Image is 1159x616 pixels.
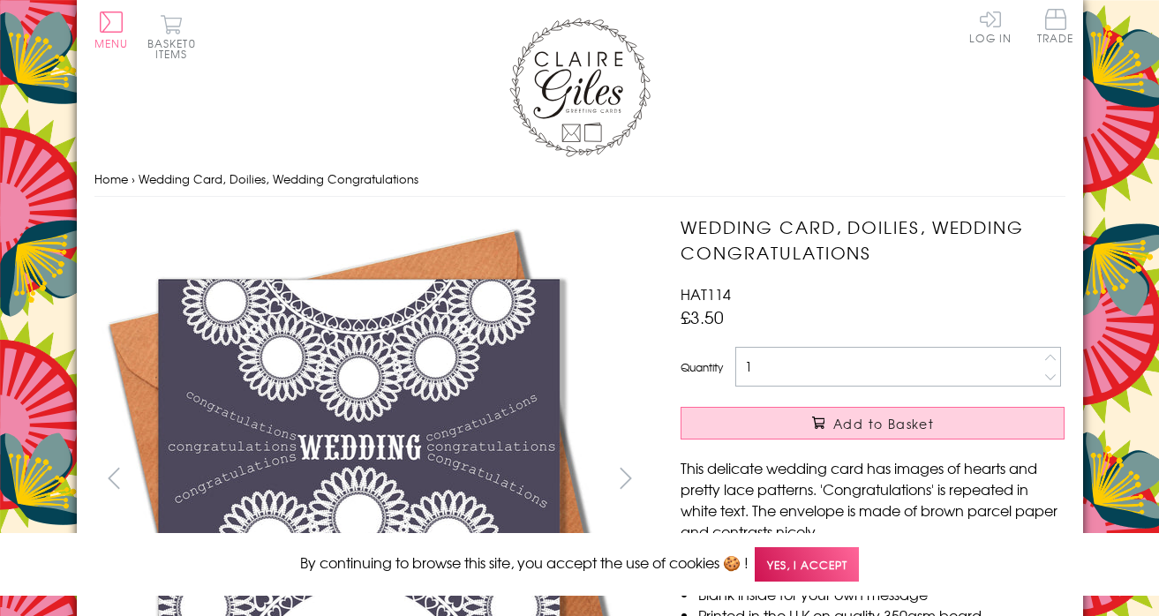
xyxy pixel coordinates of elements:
button: prev [94,458,134,498]
button: Add to Basket [681,407,1065,439]
nav: breadcrumbs [94,162,1065,198]
span: 0 items [155,35,196,62]
a: Log In [969,9,1012,43]
button: Menu [94,11,129,49]
img: Claire Giles Greetings Cards [509,18,651,157]
span: Yes, I accept [755,547,859,582]
button: next [606,458,645,498]
button: Basket0 items [147,14,196,59]
p: This delicate wedding card has images of hearts and pretty lace patterns. 'Congratulations' is re... [681,457,1065,542]
span: Trade [1037,9,1074,43]
span: Wedding Card, Doilies, Wedding Congratulations [139,170,418,187]
span: HAT114 [681,283,731,304]
label: Quantity [681,359,723,375]
span: £3.50 [681,304,724,329]
span: Menu [94,35,129,51]
span: Add to Basket [833,415,934,432]
h1: Wedding Card, Doilies, Wedding Congratulations [681,214,1065,266]
span: › [132,170,135,187]
a: Home [94,170,128,187]
a: Trade [1037,9,1074,47]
